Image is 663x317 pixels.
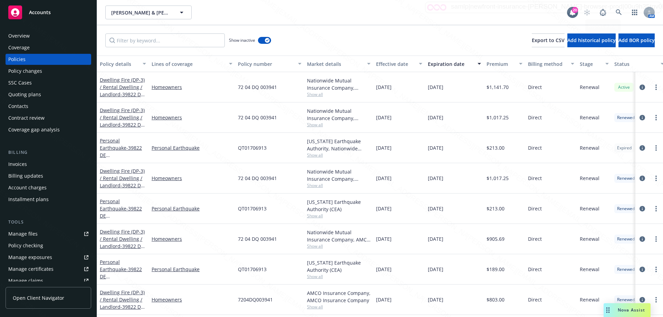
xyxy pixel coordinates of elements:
div: SSC Cases [8,77,32,88]
div: Contract review [8,112,45,123]
div: Nationwide Mutual Insurance Company, Nationwide Insurance Company [307,77,371,91]
a: Homeowners [152,114,232,121]
span: Add BOR policy [618,37,655,43]
div: Invoices [8,159,27,170]
div: Premium [487,60,515,68]
a: Policy changes [6,66,91,77]
span: [DATE] [428,235,443,242]
span: $189.00 [487,266,505,273]
span: QT01706913 [238,266,267,273]
div: Coverage gap analysis [8,124,60,135]
div: Manage files [8,228,38,239]
span: Renewed [617,115,635,121]
span: 72 04 DQ 003941 [238,175,277,182]
button: Add BOR policy [618,33,655,47]
div: Billing [6,149,91,156]
span: [DATE] [428,144,443,151]
a: circleInformation [638,174,646,182]
div: [US_STATE] Earthquake Authority (CEA) [307,198,371,213]
a: Manage claims [6,275,91,286]
span: Direct [528,235,542,242]
a: more [652,144,660,152]
span: $1,017.25 [487,114,509,121]
a: more [652,235,660,243]
div: Nationwide Mutual Insurance Company, AMCO Insurance Company [307,229,371,243]
a: Personal Earthquake [152,144,232,151]
span: Renewed [617,175,635,181]
div: Manage claims [8,275,43,286]
a: Manage certificates [6,264,91,275]
span: Show all [307,243,371,249]
button: Stage [577,56,612,72]
span: [DATE] [428,266,443,273]
span: QT01706913 [238,144,267,151]
a: circleInformation [638,113,646,122]
span: Renewed [617,206,635,212]
span: Renewal [580,83,599,91]
button: Lines of coverage [149,56,235,72]
span: - 39822 DE [GEOGRAPHIC_DATA][PERSON_NAME]-6095 [100,91,146,127]
button: [PERSON_NAME] & [PERSON_NAME] [105,6,192,19]
span: - 39822 DE [GEOGRAPHIC_DATA][PERSON_NAME]-6095 [100,243,146,278]
div: Tools [6,219,91,226]
div: Billing method [528,60,567,68]
div: Billing updates [8,170,43,181]
a: Policies [6,54,91,65]
input: Filter by keyword... [105,33,225,47]
div: Account charges [8,182,47,193]
div: Policy changes [8,66,42,77]
div: Policies [8,54,26,65]
span: [DATE] [376,114,392,121]
span: 7204DQ003941 [238,296,273,303]
div: Effective date [376,60,415,68]
a: Manage files [6,228,91,239]
a: Dwelling Fire (DP-3) / Rental Dwelling / Landlord [100,168,146,218]
span: Renewal [580,175,599,182]
span: $1,141.70 [487,83,509,91]
span: Active [617,84,631,90]
span: Direct [528,144,542,151]
button: Export to CSV [532,33,565,47]
button: Add historical policy [567,33,616,47]
a: Account charges [6,182,91,193]
span: Direct [528,114,542,121]
span: Show inactive [229,37,255,43]
button: Premium [484,56,525,72]
span: Renewal [580,266,599,273]
button: Expiration date [425,56,484,72]
button: Effective date [373,56,425,72]
div: Manage exposures [8,252,52,263]
span: Renewal [580,114,599,121]
span: [DATE] [428,114,443,121]
span: Nova Assist [618,307,645,313]
button: Nova Assist [604,303,651,317]
div: Stage [580,60,601,68]
span: Show all [307,304,371,310]
a: Homeowners [152,296,232,303]
div: Policy details [100,60,138,68]
div: Policy number [238,60,294,68]
div: Nationwide Mutual Insurance Company, Nationwide [307,107,371,122]
span: Show all [307,122,371,128]
div: Contacts [8,101,28,112]
span: Show all [307,182,371,188]
button: Policy details [97,56,149,72]
div: Market details [307,60,363,68]
a: more [652,265,660,274]
a: Personal Earthquake [152,205,232,212]
a: SSC Cases [6,77,91,88]
span: 72 04 DQ 003941 [238,114,277,121]
a: Installment plans [6,194,91,205]
span: 72 04 DQ 003941 [238,235,277,242]
div: Quoting plans [8,89,41,100]
span: Manage exposures [6,252,91,263]
span: Show all [307,213,371,219]
div: [US_STATE] Earthquake Authority (CEA) [307,259,371,274]
span: Renewal [580,144,599,151]
a: Dwelling Fire (DP-3) / Rental Dwelling / Landlord [100,228,146,278]
span: $905.69 [487,235,505,242]
a: circleInformation [638,265,646,274]
a: Homeowners [152,235,232,242]
a: Contract review [6,112,91,123]
div: Status [614,60,656,68]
